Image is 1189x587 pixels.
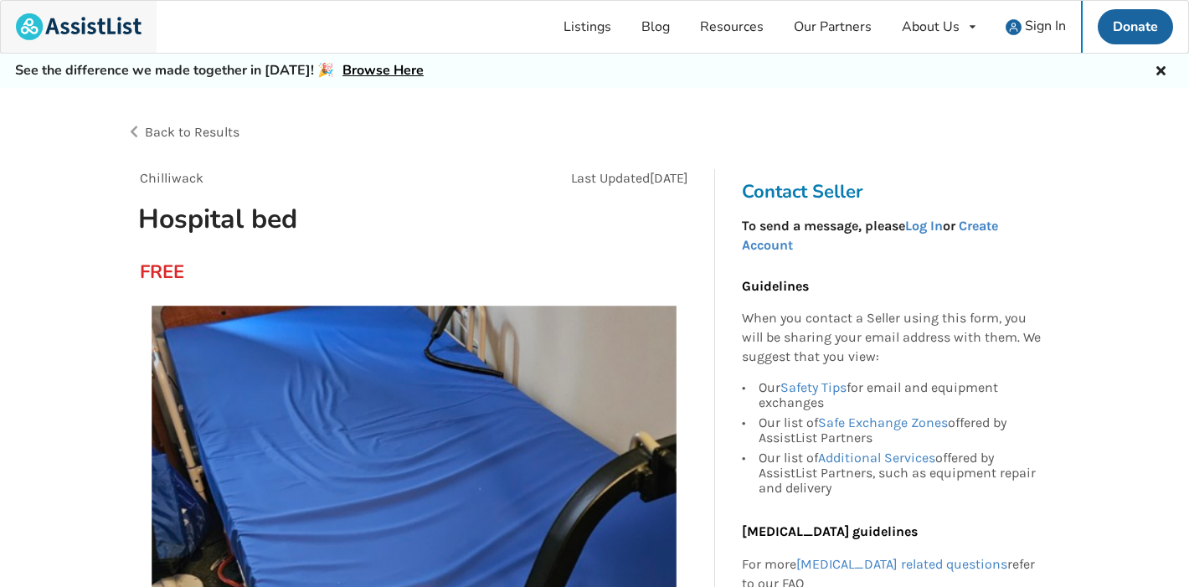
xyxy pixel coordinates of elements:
a: Resources [685,1,779,53]
span: Chilliwack [140,170,203,186]
b: [MEDICAL_DATA] guidelines [742,523,918,539]
span: [DATE] [650,170,688,186]
div: FREE [140,260,149,284]
div: Our list of offered by AssistList Partners [759,413,1042,448]
a: [MEDICAL_DATA] related questions [796,556,1007,572]
div: Our list of offered by AssistList Partners, such as equipment repair and delivery [759,448,1042,496]
strong: To send a message, please or [742,218,998,253]
a: Donate [1098,9,1173,44]
h1: Hospital bed [125,202,521,236]
span: Sign In [1025,17,1066,35]
a: Listings [548,1,626,53]
b: Guidelines [742,278,809,294]
h5: See the difference we made together in [DATE]! 🎉 [15,62,424,80]
img: assistlist-logo [16,13,142,40]
p: When you contact a Seller using this form, you will be sharing your email address with them. We s... [742,309,1042,367]
a: Additional Services [818,450,935,466]
div: About Us [902,20,960,33]
a: Browse Here [342,61,424,80]
a: Safe Exchange Zones [818,415,948,430]
a: Blog [626,1,685,53]
a: Our Partners [779,1,887,53]
div: Our for email and equipment exchanges [759,380,1042,413]
span: Last Updated [571,170,650,186]
a: user icon Sign In [991,1,1081,53]
h3: Contact Seller [742,180,1050,203]
span: Back to Results [145,124,239,140]
a: Create Account [742,218,998,253]
a: Log In [905,218,943,234]
a: Safety Tips [780,379,847,395]
img: user icon [1006,19,1022,35]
